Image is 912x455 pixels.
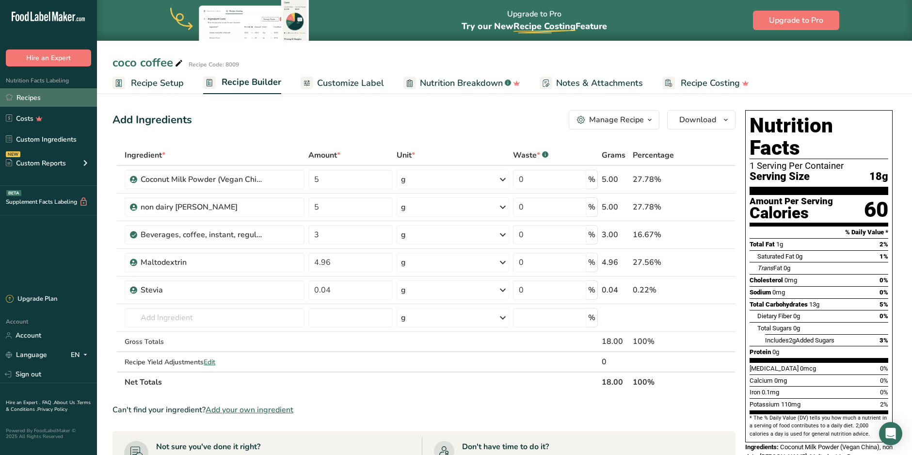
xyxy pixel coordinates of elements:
div: non dairy [PERSON_NAME] [141,201,262,213]
div: Gross Totals [125,337,304,347]
span: 0mg [774,377,787,384]
div: g [401,229,406,241]
div: 5.00 [602,174,629,185]
span: 5% [880,301,888,308]
button: Manage Recipe [569,110,659,130]
div: 5.00 [602,201,629,213]
span: 0g [772,348,779,356]
div: Coconut Milk Powder (Vegan China) [141,174,262,185]
span: 0g [784,264,790,272]
span: 2g [789,337,796,344]
div: 3.00 [602,229,629,241]
section: * The % Daily Value (DV) tells you how much a nutrient in a serving of food contributes to a dail... [750,414,888,438]
span: Includes Added Sugars [765,337,834,344]
span: Saturated Fat [757,253,794,260]
div: Recipe Code: 8009 [189,60,239,69]
span: 1g [776,241,783,248]
span: 0% [880,389,888,396]
span: Try our New Feature [462,20,607,32]
a: Privacy Policy [37,406,67,413]
span: 1% [880,253,888,260]
button: Download [667,110,736,130]
div: Waste [513,149,548,161]
span: 0% [880,377,888,384]
div: 100% [633,336,689,347]
span: Unit [397,149,415,161]
span: Iron [750,389,760,396]
span: 0g [793,325,800,332]
div: Manage Recipe [589,114,644,126]
span: Ingredient [125,149,165,161]
div: g [401,257,406,268]
span: 18g [869,171,888,183]
span: Edit [204,357,215,367]
span: Recipe Setup [131,77,184,90]
span: 0.1mg [762,389,779,396]
button: Upgrade to Pro [753,11,839,30]
div: Custom Reports [6,158,66,168]
span: 0% [880,276,888,284]
th: 100% [631,372,691,392]
span: 0% [880,289,888,296]
i: Trans [757,264,773,272]
span: Amount [308,149,340,161]
span: Recipe Costing [681,77,740,90]
div: g [401,284,406,296]
div: 27.78% [633,201,689,213]
span: 0% [880,365,888,372]
span: 0% [880,312,888,320]
a: Recipe Costing [662,72,749,94]
span: 0g [796,253,802,260]
div: Amount Per Serving [750,197,833,206]
span: 110mg [781,401,800,408]
a: About Us . [54,399,77,406]
span: 0mg [772,289,785,296]
span: Customize Label [317,77,384,90]
div: BETA [6,190,21,196]
div: 27.78% [633,174,689,185]
a: Nutrition Breakdown [403,72,520,94]
div: 0.22% [633,284,689,296]
div: Powered By FoodLabelMaker © 2025 All Rights Reserved [6,428,91,439]
span: Potassium [750,401,780,408]
div: 0.04 [602,284,629,296]
span: 2% [880,241,888,248]
h1: Nutrition Facts [750,114,888,159]
span: Recipe Builder [222,76,281,89]
span: Total Fat [750,241,775,248]
a: Recipe Builder [203,71,281,95]
th: Net Totals [123,372,600,392]
span: Fat [757,264,782,272]
div: 0 [602,356,629,368]
span: 2% [880,401,888,408]
span: Protein [750,348,771,356]
span: 0mg [784,276,797,284]
span: 0g [793,312,800,320]
span: Sodium [750,289,771,296]
section: % Daily Value * [750,227,888,238]
div: 16.67% [633,229,689,241]
div: NEW [6,151,20,157]
div: 18.00 [602,336,629,347]
span: 0mcg [800,365,816,372]
span: Grams [602,149,625,161]
div: g [401,174,406,185]
a: FAQ . [42,399,54,406]
span: Cholesterol [750,276,783,284]
a: Recipe Setup [112,72,184,94]
div: coco coffee [112,54,185,71]
span: Ingredients: [745,443,779,451]
div: g [401,312,406,324]
span: Recipe Costing [513,20,576,32]
span: Total Carbohydrates [750,301,808,308]
div: Upgrade Plan [6,294,57,304]
span: [MEDICAL_DATA] [750,365,799,372]
button: Hire an Expert [6,49,91,66]
div: Add Ingredients [112,112,192,128]
span: Download [679,114,716,126]
div: 27.56% [633,257,689,268]
th: 18.00 [600,372,631,392]
span: Upgrade to Pro [769,15,823,26]
span: Total Sugars [757,325,792,332]
div: Maltodextrin [141,257,262,268]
